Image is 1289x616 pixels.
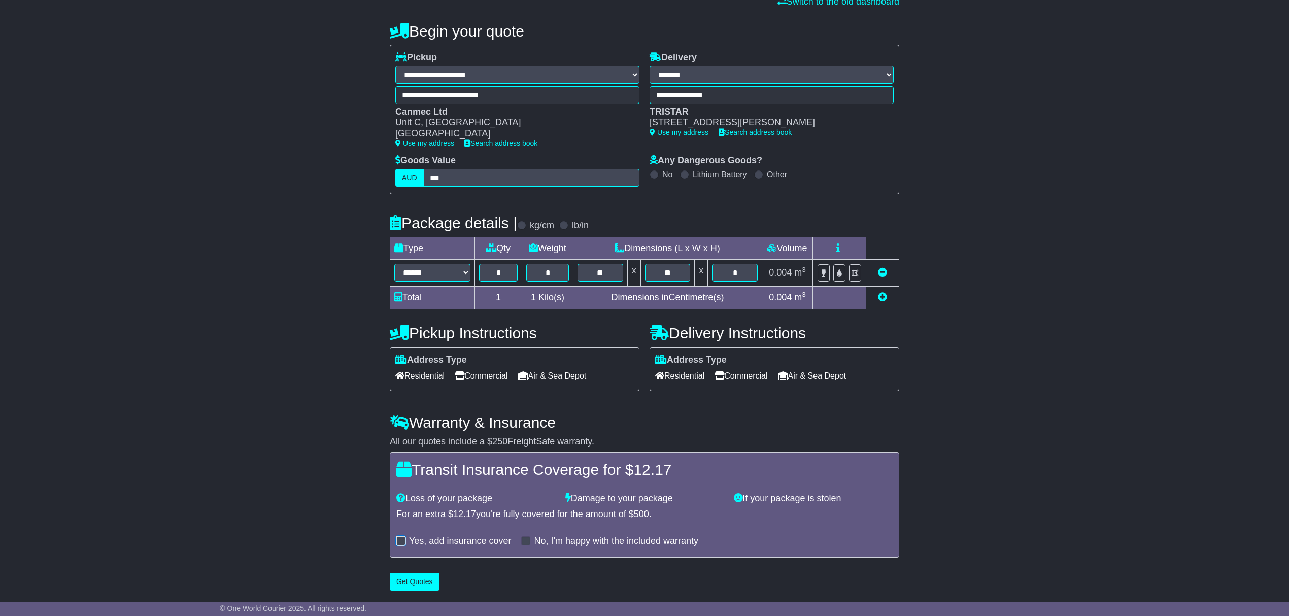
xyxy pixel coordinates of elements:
label: No [662,169,672,179]
div: All our quotes include a $ FreightSafe warranty. [390,436,899,448]
span: Air & Sea Depot [518,368,587,384]
label: Goods Value [395,155,456,166]
span: 1 [531,292,536,302]
td: Volume [762,237,812,259]
a: Remove this item [878,267,887,278]
h4: Delivery Instructions [650,325,899,341]
div: If your package is stolen [729,493,898,504]
a: Search address book [464,139,537,147]
div: Unit C, [GEOGRAPHIC_DATA] [395,117,629,128]
h4: Package details | [390,215,517,231]
label: Any Dangerous Goods? [650,155,762,166]
td: Type [390,237,475,259]
label: lb/in [572,220,589,231]
span: © One World Courier 2025. All rights reserved. [220,604,366,612]
label: Address Type [655,355,727,366]
h4: Warranty & Insurance [390,414,899,431]
div: Loss of your package [391,493,560,504]
a: Use my address [650,128,708,136]
td: Weight [522,237,573,259]
label: No, I'm happy with the included warranty [534,536,698,547]
span: Residential [655,368,704,384]
span: 0.004 [769,292,792,302]
label: Delivery [650,52,697,63]
div: [GEOGRAPHIC_DATA] [395,128,629,140]
span: 250 [492,436,507,447]
label: kg/cm [530,220,554,231]
button: Get Quotes [390,573,439,591]
td: Dimensions in Centimetre(s) [573,286,762,309]
div: Damage to your package [560,493,729,504]
a: Add new item [878,292,887,302]
td: 1 [475,286,522,309]
span: Air & Sea Depot [778,368,846,384]
td: Qty [475,237,522,259]
span: 12.17 [633,461,671,478]
td: x [627,259,640,286]
div: [STREET_ADDRESS][PERSON_NAME] [650,117,884,128]
a: Use my address [395,139,454,147]
td: x [695,259,708,286]
label: Address Type [395,355,467,366]
label: Pickup [395,52,437,63]
span: 500 [634,509,649,519]
label: Yes, add insurance cover [409,536,511,547]
td: Dimensions (L x W x H) [573,237,762,259]
h4: Transit Insurance Coverage for $ [396,461,893,478]
span: Commercial [715,368,767,384]
label: Lithium Battery [693,169,747,179]
span: 12.17 [453,509,476,519]
a: Search address book [719,128,792,136]
span: Commercial [455,368,507,384]
label: Other [767,169,787,179]
sup: 3 [802,291,806,298]
td: Total [390,286,475,309]
sup: 3 [802,266,806,273]
label: AUD [395,169,424,187]
span: Residential [395,368,445,384]
span: m [794,267,806,278]
div: For an extra $ you're fully covered for the amount of $ . [396,509,893,520]
h4: Pickup Instructions [390,325,639,341]
h4: Begin your quote [390,23,899,40]
div: Canmec Ltd [395,107,629,118]
td: Kilo(s) [522,286,573,309]
span: 0.004 [769,267,792,278]
span: m [794,292,806,302]
div: TRISTAR [650,107,884,118]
